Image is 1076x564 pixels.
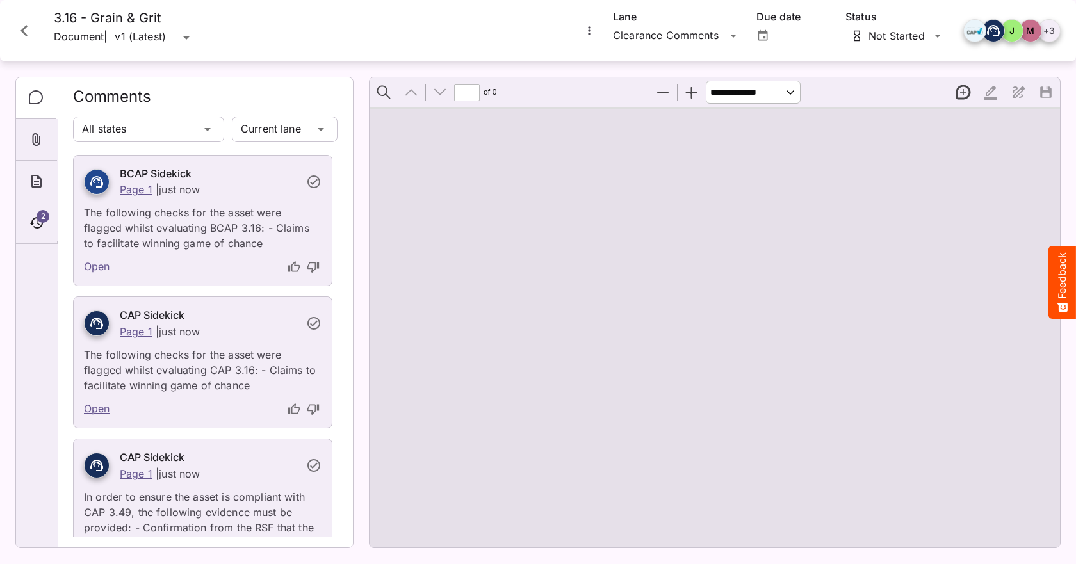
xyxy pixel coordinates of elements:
[54,26,104,49] p: Document
[156,183,159,196] p: |
[120,467,152,480] a: Page 1
[1019,19,1042,42] div: M
[120,325,152,338] a: Page 1
[159,183,200,196] p: just now
[73,88,338,114] h2: Comments
[1048,246,1076,319] button: Feedback
[232,117,313,142] div: Current lane
[305,401,322,417] button: thumb-down
[73,117,200,142] div: All states
[16,202,57,244] div: Timeline
[581,22,598,39] button: More options for 3.16 - Grain & Grit
[84,401,110,417] a: Open
[649,79,676,106] button: Zoom Out
[120,183,152,196] a: Page 1
[305,259,322,275] button: thumb-down
[482,79,500,106] span: of ⁨0⁩
[851,29,926,42] div: Not Started
[84,259,110,275] a: Open
[5,12,44,50] button: Close card
[120,307,298,324] h6: CAP Sidekick
[156,467,159,480] p: |
[120,166,298,182] h6: BCAP Sidekick
[159,467,200,480] p: just now
[613,26,726,46] div: Clearance Comments
[84,197,322,251] p: The following checks for the asset were flagged whilst evaluating BCAP 3.16: - Claims to facilita...
[678,79,705,106] button: Zoom In
[156,325,159,338] p: |
[950,79,977,106] button: New thread
[54,10,194,26] h4: 3.16 - Grain & Grit
[16,119,57,161] div: Attachments
[286,401,302,417] button: thumb-up
[84,339,322,393] p: The following checks for the asset were flagged whilst evaluating CAP 3.16: - Claims to facilitat...
[37,210,49,223] span: 2
[115,29,179,47] div: v1 (Latest)
[370,79,397,106] button: Find in Document
[1000,19,1023,42] div: J
[104,29,107,44] span: |
[754,28,771,44] button: Open
[120,449,298,466] h6: CAP Sidekick
[286,259,302,275] button: thumb-up
[159,325,200,338] p: just now
[16,161,57,202] div: About
[1038,19,1061,42] div: + 3
[16,77,58,119] div: Comments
